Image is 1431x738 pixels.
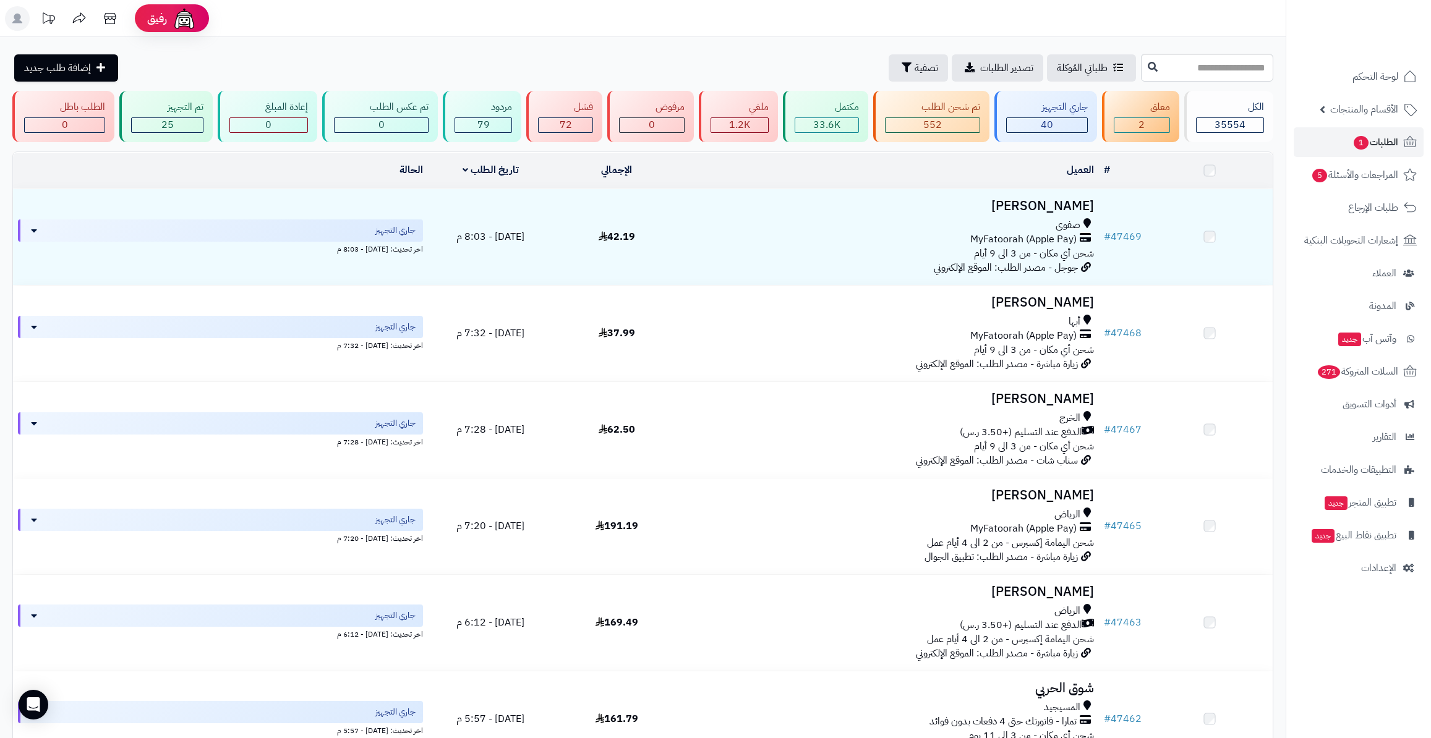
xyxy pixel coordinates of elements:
span: 0 [649,117,655,132]
div: الطلب باطل [24,100,105,114]
span: 62.50 [599,422,635,437]
span: 191.19 [596,519,638,533]
span: المدونة [1369,297,1396,315]
a: # [1104,163,1110,177]
div: 0 [230,118,307,132]
div: 0 [25,118,105,132]
div: 40 [1007,118,1087,132]
a: #47467 [1104,422,1142,437]
a: إضافة طلب جديد [14,54,118,82]
h3: شوق الحربي [685,681,1094,695]
span: جاري التجهيز [375,417,416,430]
div: 0 [335,118,428,132]
a: #47462 [1104,711,1142,726]
div: مردود [455,100,511,114]
span: شحن أي مكان - من 3 الى 9 أيام [974,246,1094,261]
a: طلباتي المُوكلة [1047,54,1136,82]
div: 25 [132,118,202,132]
a: المراجعات والأسئلة5 [1294,160,1424,190]
span: الخرج [1059,411,1080,425]
span: [DATE] - 7:32 م [456,326,524,341]
span: المراجعات والأسئلة [1311,166,1398,184]
a: تطبيق نقاط البيعجديد [1294,520,1424,550]
span: زيارة مباشرة - مصدر الطلب: تطبيق الجوال [925,549,1078,564]
a: الإجمالي [601,163,632,177]
span: 1.2K [729,117,750,132]
span: زيارة مباشرة - مصدر الطلب: الموقع الإلكتروني [916,357,1078,371]
span: 72 [560,117,572,132]
span: صفوى [1056,218,1080,232]
div: معلق [1114,100,1169,114]
span: [DATE] - 7:20 م [456,519,524,533]
a: تم شحن الطلب 552 [871,91,991,142]
a: الحالة [399,163,423,177]
a: العملاء [1294,258,1424,288]
div: جاري التجهيز [1006,100,1088,114]
h3: [PERSON_NAME] [685,488,1094,503]
span: شحن أي مكان - من 3 الى 9 أيام [974,439,1094,454]
span: طلباتي المُوكلة [1057,61,1108,75]
a: #47468 [1104,326,1142,341]
span: تصفية [915,61,938,75]
span: تمارا - فاتورتك حتى 4 دفعات بدون فوائد [929,715,1077,729]
span: MyFatoorah (Apple Pay) [970,232,1077,247]
a: المدونة [1294,291,1424,321]
div: اخر تحديث: [DATE] - 6:12 م [18,627,423,640]
a: السلات المتروكة271 [1294,357,1424,386]
span: [DATE] - 7:28 م [456,422,524,437]
span: زيارة مباشرة - مصدر الطلب: الموقع الإلكتروني [916,646,1078,661]
span: 0 [62,117,68,132]
a: معلق 2 [1100,91,1181,142]
div: 33631 [795,118,858,132]
div: فشل [538,100,593,114]
span: [DATE] - 6:12 م [456,615,524,630]
span: جاري التجهيز [375,514,416,526]
span: # [1104,229,1111,244]
span: العملاء [1372,265,1396,282]
span: لوحة التحكم [1352,68,1398,85]
span: 2 [1138,117,1145,132]
span: الرياض [1054,604,1080,618]
div: Open Intercom Messenger [19,690,48,719]
div: تم التجهيز [131,100,203,114]
span: التقارير [1373,428,1396,446]
a: جاري التجهيز 40 [992,91,1100,142]
div: 1153 [711,118,768,132]
a: أدوات التسويق [1294,389,1424,419]
span: الدفع عند التسليم (+3.50 ر.س) [960,425,1082,439]
span: طلبات الإرجاع [1348,199,1398,216]
a: الطلب باطل 0 [10,91,117,142]
a: الكل35554 [1182,91,1276,142]
div: 2 [1114,118,1169,132]
span: 37.99 [599,326,635,341]
div: اخر تحديث: [DATE] - 7:20 م [18,531,423,544]
span: إضافة طلب جديد [24,61,91,75]
span: [DATE] - 8:03 م [456,229,524,244]
div: 552 [886,118,979,132]
div: مكتمل [795,100,859,114]
span: # [1104,519,1111,533]
a: مردود 79 [440,91,523,142]
span: أدوات التسويق [1343,396,1396,413]
a: إعادة المبلغ 0 [215,91,320,142]
span: جديد [1338,333,1361,346]
span: 271 [1318,365,1340,379]
a: تاريخ الطلب [463,163,519,177]
span: 33.6K [813,117,840,132]
span: 1 [1354,136,1369,150]
span: سناب شات - مصدر الطلب: الموقع الإلكتروني [916,453,1078,468]
span: الطلبات [1352,134,1398,151]
span: [DATE] - 5:57 م [456,711,524,726]
span: جوجل - مصدر الطلب: الموقع الإلكتروني [934,260,1078,275]
span: # [1104,711,1111,726]
span: إشعارات التحويلات البنكية [1304,232,1398,249]
div: مرفوض [619,100,684,114]
span: 161.79 [596,711,638,726]
div: اخر تحديث: [DATE] - 8:03 م [18,242,423,255]
span: جاري التجهيز [375,609,416,622]
span: 42.19 [599,229,635,244]
div: الكل [1196,100,1264,114]
span: 5 [1312,169,1327,182]
a: الإعدادات [1294,553,1424,583]
span: # [1104,615,1111,630]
